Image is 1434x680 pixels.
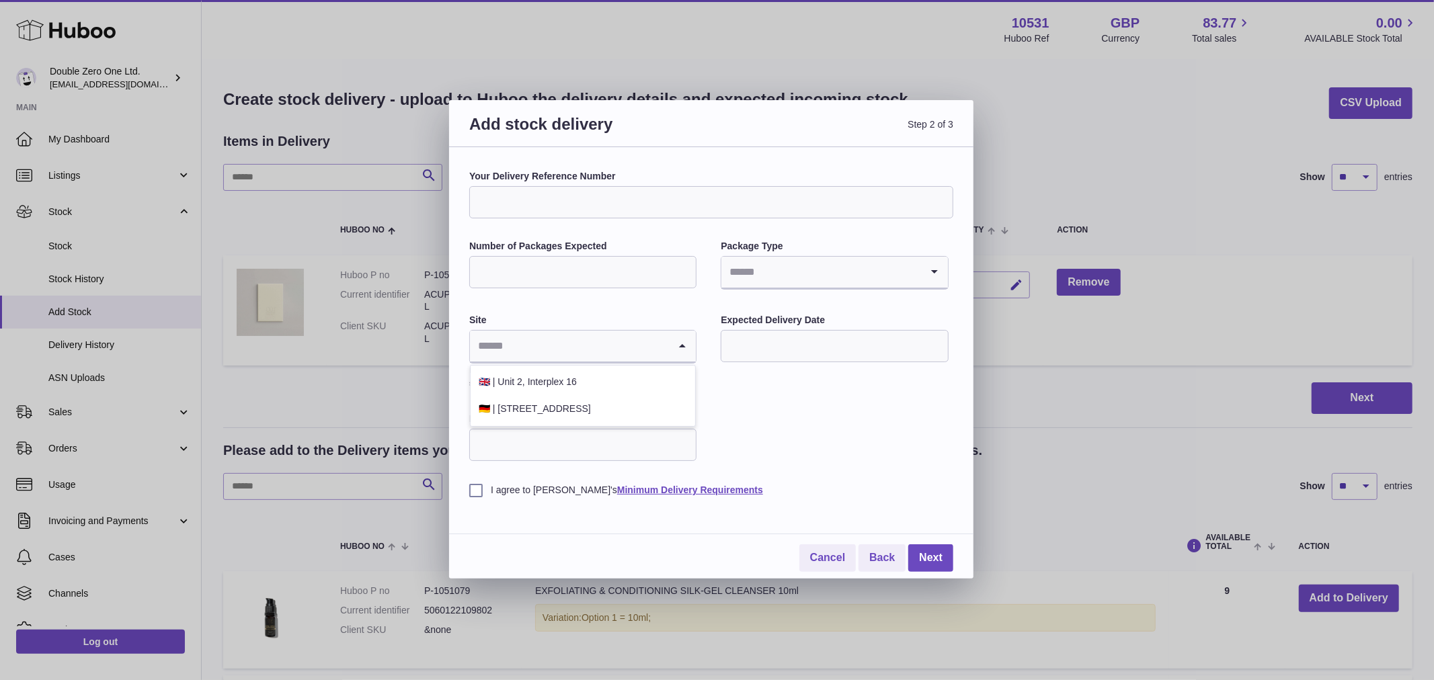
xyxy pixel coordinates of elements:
div: Search for option [721,257,947,289]
label: Estimated Quantity per Package [469,413,696,425]
h3: Add stock delivery [469,114,711,151]
label: Expected Delivery Date [721,314,948,327]
span: Step 2 of 3 [711,114,953,151]
a: Minimum Delivery Requirements [617,484,763,495]
li: 🇩🇪 | [STREET_ADDRESS] [471,396,695,423]
input: Search for option [470,331,669,362]
li: 🇬🇧 | Unit 2, Interplex 16 [471,369,695,396]
label: I agree to [PERSON_NAME]'s [469,484,953,497]
label: Your Delivery Reference Number [469,170,953,183]
a: Next [908,544,953,572]
a: Back [859,544,906,572]
a: Cancel [799,544,856,572]
input: Search for option [721,257,920,288]
label: Number of Packages Expected [469,240,696,253]
label: Package Type [721,240,948,253]
div: Search for option [470,331,696,363]
small: If you wish to fulfil from more of our available , or you don’t see the correct site here - pleas... [469,366,694,387]
label: Site [469,314,696,327]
